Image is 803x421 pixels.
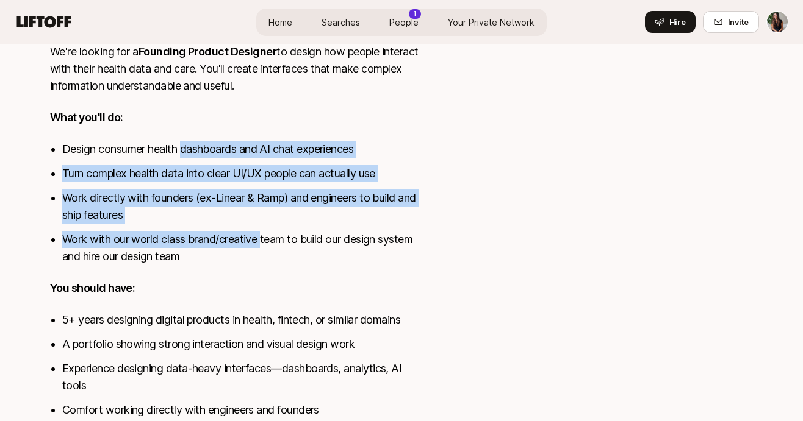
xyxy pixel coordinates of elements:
[389,16,419,29] span: People
[50,281,135,294] strong: You should have:
[62,231,421,265] li: Work with our world class brand/creative team to build our design system and hire our design team
[728,16,749,28] span: Invite
[312,11,370,34] a: Searches
[703,11,759,33] button: Invite
[414,9,416,18] p: 1
[645,11,696,33] button: Hire
[268,16,292,29] span: Home
[62,311,421,328] li: 5+ years designing digital products in health, fintech, or similar domains
[380,11,428,34] a: People1
[62,336,421,353] li: A portfolio showing strong interaction and visual design work
[448,16,535,29] span: Your Private Network
[259,11,302,34] a: Home
[62,141,421,158] li: Design consumer health dashboards and AI chat experiences
[139,45,277,58] strong: Founding Product Designer
[767,12,788,32] img: Ciara Cornette
[62,189,421,224] li: Work directly with founders (ex-Linear & Ramp) and engineers to build and ship features
[322,16,360,29] span: Searches
[766,11,788,33] button: Ciara Cornette
[438,11,544,34] a: Your Private Network
[62,165,421,182] li: Turn complex health data into clear UI/UX people can actually use
[62,402,421,419] li: Comfort working directly with engineers and founders
[62,360,421,394] li: Experience designing data-heavy interfaces—dashboards, analytics, AI tools
[50,43,421,94] p: We're looking for a to design how people interact with their health data and care. You'll create ...
[50,111,123,124] strong: What you'll do:
[669,16,686,28] span: Hire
